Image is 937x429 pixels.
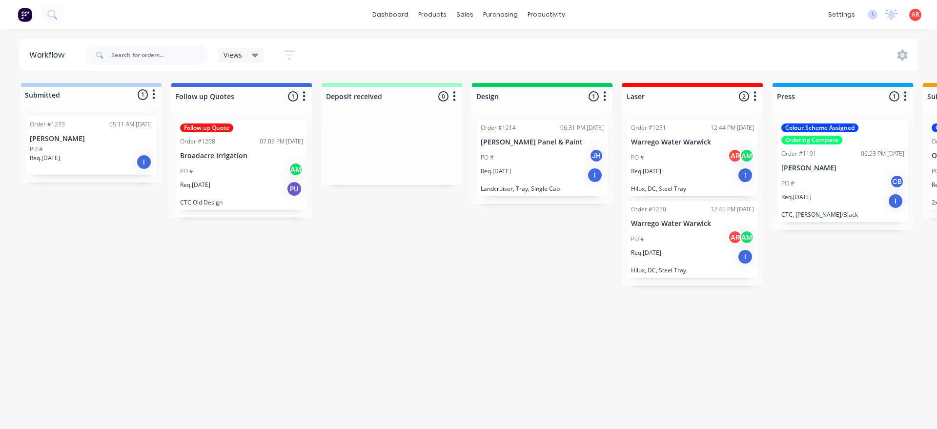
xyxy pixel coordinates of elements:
[260,137,303,146] div: 07:03 PM [DATE]
[823,7,860,22] div: settings
[631,167,661,176] p: Req. [DATE]
[781,193,812,202] p: Req. [DATE]
[451,7,478,22] div: sales
[560,123,604,132] div: 06:31 PM [DATE]
[631,138,754,146] p: Warrego Water Warwick
[631,235,644,244] p: PO #
[481,185,604,192] p: Landcruiser, Tray, Single Cab
[711,205,754,214] div: 12:45 PM [DATE]
[627,120,758,196] div: Order #123112:44 PM [DATE]Warrego Water WarwickPO #ARAMReq.[DATE]IHilux, DC, Steel Tray
[30,135,153,143] p: [PERSON_NAME]
[781,211,904,218] p: CTC, [PERSON_NAME]/Black
[777,120,908,222] div: Colour Scheme AssignedOrdering CompleteOrder #119106:23 PM [DATE][PERSON_NAME]PO #CBReq.[DATE]ICT...
[739,148,754,163] div: AM
[478,7,523,22] div: purchasing
[286,181,302,197] div: PU
[367,7,413,22] a: dashboard
[481,153,494,162] p: PO #
[912,10,919,19] span: AR
[481,123,516,132] div: Order #1214
[481,138,604,146] p: [PERSON_NAME] Panel & Paint
[180,137,215,146] div: Order #1208
[136,154,152,170] div: I
[631,123,666,132] div: Order #1231
[224,50,242,60] span: Views
[26,116,157,175] div: Order #123305:11 AM [DATE][PERSON_NAME]PO #Req.[DATE]I
[180,167,193,176] p: PO #
[589,148,604,163] div: JH
[737,249,753,265] div: I
[180,152,303,160] p: Broadacre Irrigation
[631,266,754,274] p: Hilux, DC, Steel Tray
[627,201,758,278] div: Order #123012:45 PM [DATE]Warrego Water WarwickPO #ARAMReq.[DATE]IHilux, DC, Steel Tray
[890,174,904,189] div: CB
[888,193,903,209] div: I
[711,123,754,132] div: 12:44 PM [DATE]
[631,205,666,214] div: Order #1230
[739,230,754,245] div: AM
[109,120,153,129] div: 05:11 AM [DATE]
[631,185,754,192] p: Hilux, DC, Steel Tray
[587,167,603,183] div: I
[413,7,451,22] div: products
[30,154,60,163] p: Req. [DATE]
[523,7,570,22] div: productivity
[111,45,208,65] input: Search for orders...
[180,199,303,206] p: CTC Old Design
[781,164,904,172] p: [PERSON_NAME]
[781,179,794,188] p: PO #
[781,149,816,158] div: Order #1191
[18,7,32,22] img: Factory
[781,136,842,144] div: Ordering Complete
[29,49,69,61] div: Workflow
[631,248,661,257] p: Req. [DATE]
[176,120,307,210] div: Follow up QuoteOrder #120807:03 PM [DATE]Broadacre IrrigationPO #AMReq.[DATE]PUCTC Old Design
[728,230,742,245] div: AR
[30,145,43,154] p: PO #
[631,153,644,162] p: PO #
[180,181,210,189] p: Req. [DATE]
[861,149,904,158] div: 06:23 PM [DATE]
[180,123,233,132] div: Follow up Quote
[477,120,608,196] div: Order #121406:31 PM [DATE][PERSON_NAME] Panel & PaintPO #JHReq.[DATE]ILandcruiser, Tray, Single Cab
[30,120,65,129] div: Order #1233
[781,123,858,132] div: Colour Scheme Assigned
[288,162,303,177] div: AM
[728,148,742,163] div: AR
[737,167,753,183] div: I
[631,220,754,228] p: Warrego Water Warwick
[481,167,511,176] p: Req. [DATE]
